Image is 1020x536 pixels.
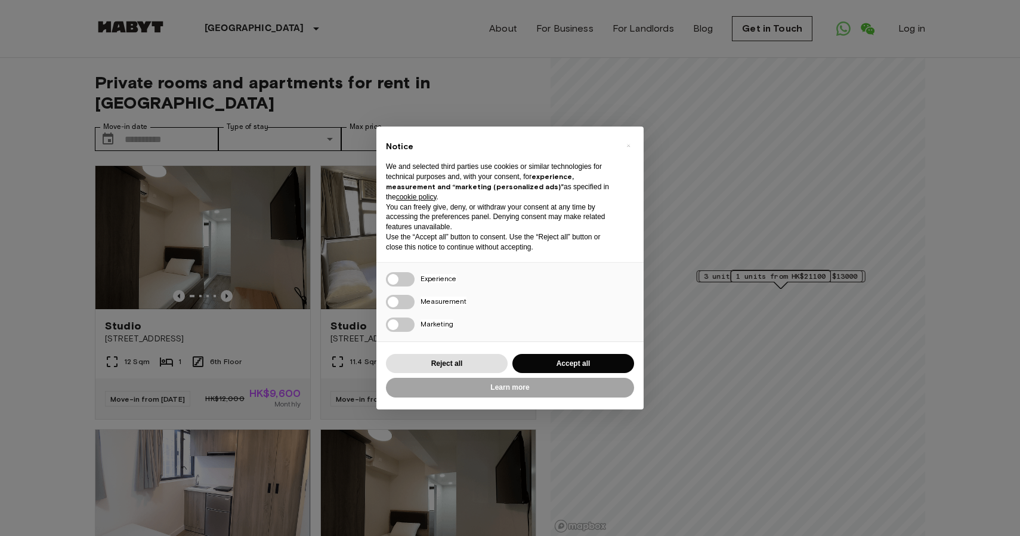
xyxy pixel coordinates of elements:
[386,378,634,398] button: Learn more
[512,354,634,374] button: Accept all
[421,297,466,306] span: Measurement
[386,202,615,232] p: You can freely give, deny, or withdraw your consent at any time by accessing the preferences pane...
[386,162,615,202] p: We and selected third parties use cookies or similar technologies for technical purposes and, wit...
[619,136,638,155] button: Close this notice
[386,172,574,191] strong: experience, measurement and “marketing (personalized ads)”
[386,354,508,374] button: Reject all
[421,274,456,283] span: Experience
[626,138,630,153] span: ×
[386,232,615,252] p: Use the “Accept all” button to consent. Use the “Reject all” button or close this notice to conti...
[421,319,453,328] span: Marketing
[396,193,437,201] a: cookie policy
[386,141,615,153] h2: Notice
